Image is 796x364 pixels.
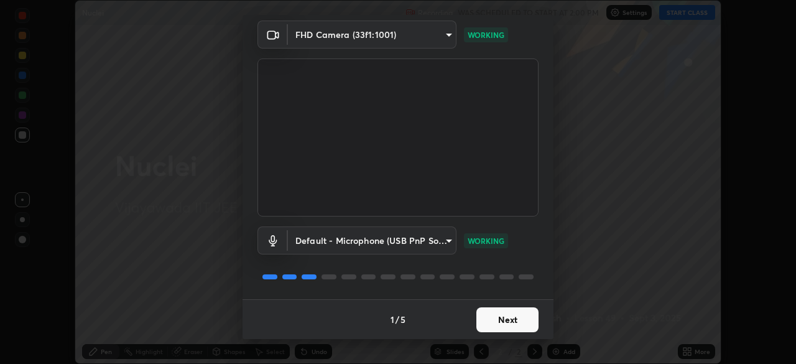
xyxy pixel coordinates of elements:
p: WORKING [468,29,504,40]
h4: / [396,313,399,326]
div: FHD Camera (33f1:1001) [288,226,456,254]
div: FHD Camera (33f1:1001) [288,21,456,49]
p: WORKING [468,235,504,246]
button: Next [476,307,539,332]
h4: 5 [400,313,405,326]
h4: 1 [391,313,394,326]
